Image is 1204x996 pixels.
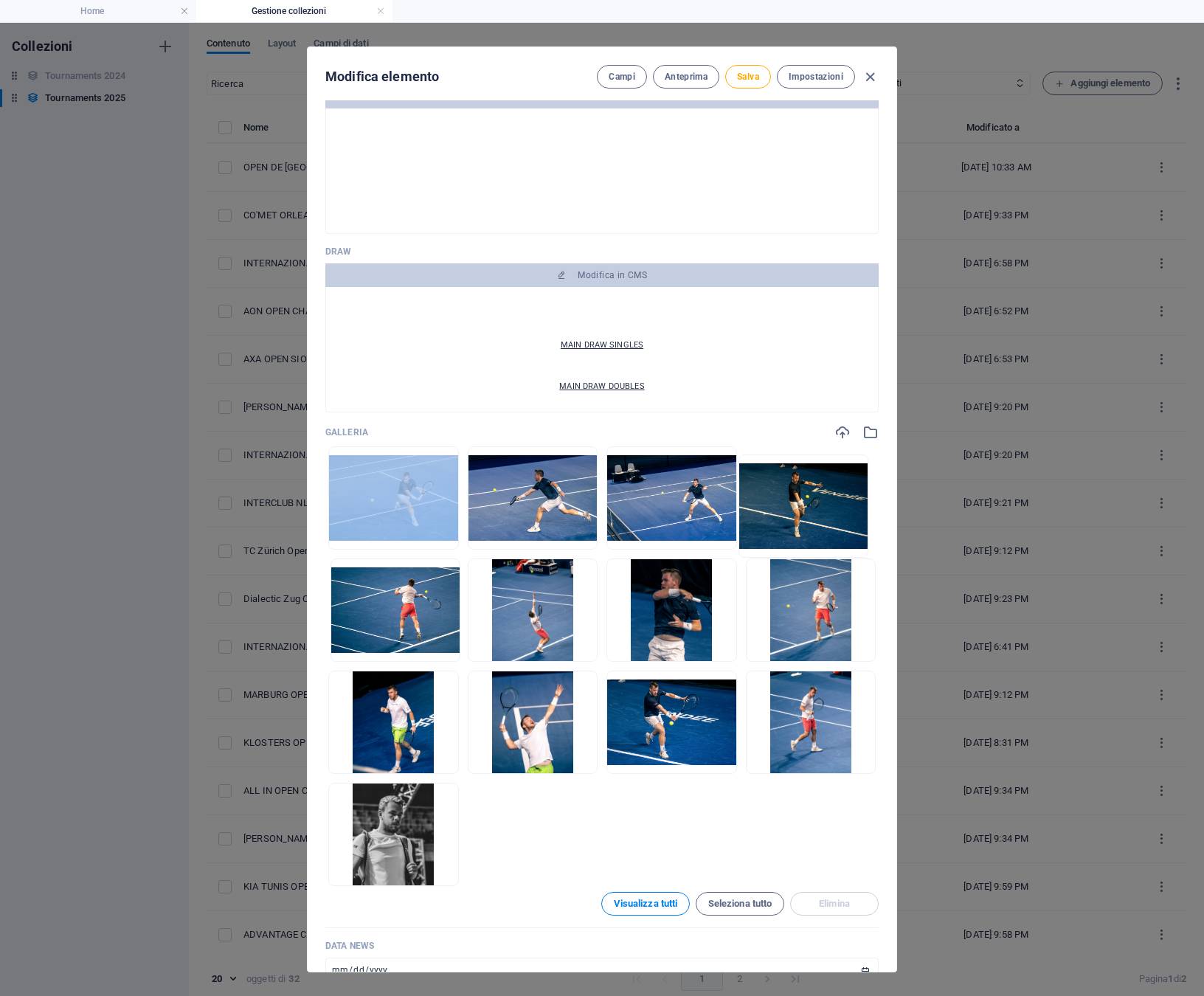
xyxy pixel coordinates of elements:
[353,784,434,885] img: 2025_31_Mouilleron_WhatsAppImage2025-10-01at22.14.06_sq-kccYUSYd50DtlO-A8Tmu8Q.jpg
[329,455,458,541] img: 2025_31_Mouilleron_WhatsAppImage2025-10-01at22.14.052_sq-miOQNcevlu8UWlHorslWpg.jpg
[353,671,434,773] img: 2025_31_Mouilleron_WhatsAppImage2025-10-01at22.14.05_sq-40jla7C1n_5IEg4s5ugyAA.jpg
[549,328,655,362] a: MAIN DRAW SINGLES
[789,71,843,83] span: Impostazioni
[614,899,678,908] span: Visualizza tutti
[468,455,598,541] img: 2025_31_Mouilleron_WhatsAppImage2025-10-01at22.14.042_sq-QRffnw2rKCGJkN9fLj-z3A.jpg
[548,411,656,444] a: QUALIFYING SINGLES
[777,65,855,89] button: Impostazioni
[578,269,647,281] span: Modifica in CMS
[653,65,719,89] button: Anteprima
[325,246,879,257] p: DRAW
[492,559,573,661] img: 2025_31_Mouilleron_WhatsAppImage2025-10-01at22.13.531_sq-gqTpUCFSb7Uui142UK2ieQ.jpg
[597,65,647,89] button: Campi
[862,424,879,440] i: Seleziona da gestore di file o foto stock
[328,783,459,886] li: 2025_31_Mouilleron_WhatsAppImage2025-10-01at22.14.06_sq-kccYUSYd50DtlO-A8Tmu8Q.jpg
[325,426,368,438] p: Galleria
[325,263,879,287] button: Modifica in CMS
[665,71,707,83] span: Anteprima
[607,455,736,541] img: 2025_31_Mouilleron_WhatsAppImage2025-10-01at22.14.041_sq-mEqVWG8dPZ7JqbRZTLYyoA.jpg
[331,567,460,653] img: 2025_31_Mouilleron_WhatsAppImage2025-10-01at22.13.53_sq-T2w1UpDyVSi2GA31U_gBVQ.jpg
[607,679,736,765] img: 2025_31_Mouilleron_WhatsAppImage2025-10-01at22.14.051_sq-qZhEltYLeDbtytKfXABJOQ.jpg
[708,899,772,908] span: Seleziona tutto
[770,671,851,773] img: 2025_31_Mouilleron_WhatsAppImage2025-10-01at22.14.08_sq-EuSCkagbSKb-kMONVFpPMA.jpg
[601,892,690,916] button: Visualizza tutti
[609,71,635,83] span: Campi
[696,892,784,916] button: Seleziona tutto
[325,68,439,86] h2: Modifica elemento
[325,940,879,952] p: Data News
[196,3,392,19] h4: Gestione collezioni
[631,559,712,661] img: 2025_31_Mouilleron_WhatsAppImage2025-10-01at22.13.54_sq-88NsHicuMnlugXGxjsBFaQ.jpg
[737,71,759,83] span: Salva
[492,671,573,773] img: 2025_31_Mouilleron_WhatsAppImage2025-10-01at22.14.061_sq-lYC2H9_p_LRW5WZ1EvzLZA.jpg
[725,65,771,89] button: Salva
[547,370,656,403] a: MAIN DRAW DOUBLES
[770,559,851,661] img: 2025_31_Mouilleron_WhatsAppImage2025-10-01at22.14.04_sq-cF4Ub1gDDYNzexlRUlbTMw.jpg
